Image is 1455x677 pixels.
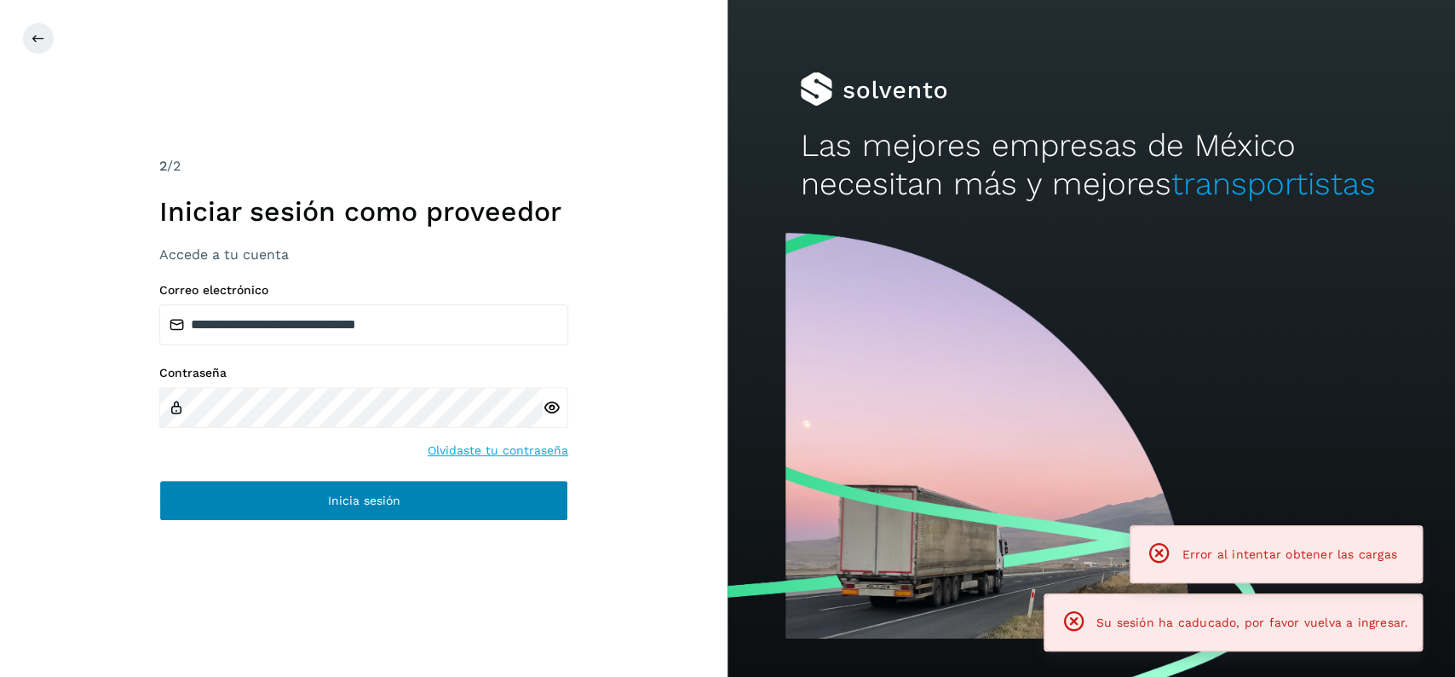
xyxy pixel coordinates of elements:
label: Contraseña [159,366,568,380]
h1: Iniciar sesión como proveedor [159,195,568,228]
h2: Las mejores empresas de México necesitan más y mejores [800,127,1382,203]
span: transportistas [1170,165,1375,202]
h3: Accede a tu cuenta [159,246,568,263]
div: /2 [159,156,568,176]
span: Inicia sesión [328,495,400,506]
label: Correo electrónico [159,283,568,298]
span: Error al intentar obtener las cargas [1182,547,1396,561]
span: 2 [159,158,167,174]
button: Inicia sesión [159,480,568,521]
span: Su sesión ha caducado, por favor vuelva a ingresar. [1096,616,1408,629]
a: Olvidaste tu contraseña [428,442,568,460]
